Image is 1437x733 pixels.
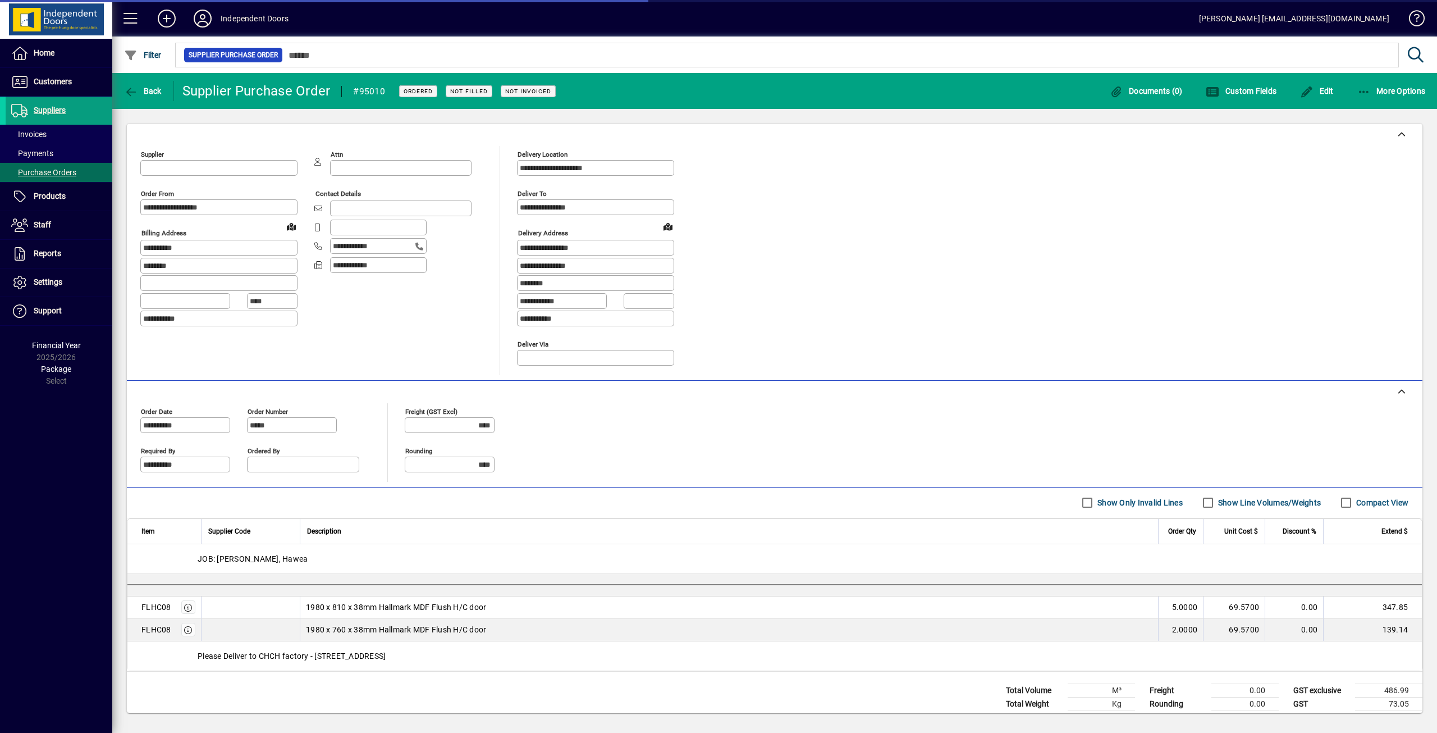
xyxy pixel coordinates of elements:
a: Home [6,39,112,67]
a: Knowledge Base [1401,2,1423,39]
span: Edit [1300,86,1334,95]
a: Support [6,297,112,325]
mat-label: Order number [248,407,288,415]
span: Reports [34,249,61,258]
td: 73.05 [1355,697,1422,711]
div: Independent Doors [221,10,289,28]
span: Not Invoiced [505,88,551,95]
span: Products [34,192,66,201]
a: Customers [6,68,112,96]
mat-label: Supplier [141,151,164,158]
label: Compact View [1354,497,1408,508]
a: Purchase Orders [6,163,112,182]
span: Back [124,86,162,95]
label: Show Line Volumes/Weights [1216,497,1321,508]
span: Staff [34,220,51,229]
mat-label: Ordered by [248,447,280,454]
span: Item [141,525,155,538]
button: Documents (0) [1107,81,1186,101]
td: 486.99 [1355,684,1422,697]
span: Supplier Purchase Order [189,49,278,61]
td: M³ [1068,684,1135,697]
td: GST exclusive [1288,684,1355,697]
div: #95010 [353,83,385,101]
span: Home [34,48,54,57]
span: Payments [11,149,53,158]
td: GST [1288,697,1355,711]
mat-label: Delivery Location [518,151,568,158]
td: 69.5700 [1203,619,1265,641]
span: 1980 x 760 x 38mm Hallmark MDF Flush H/C door [306,624,486,635]
span: Order Qty [1168,525,1196,538]
td: Total Weight [1000,697,1068,711]
span: Not Filled [450,88,488,95]
td: 0.00 [1265,597,1323,619]
span: Description [307,525,341,538]
td: Kg [1068,697,1135,711]
span: Package [41,365,71,374]
a: Reports [6,240,112,268]
td: 347.85 [1323,597,1422,619]
span: Extend $ [1381,525,1408,538]
label: Show Only Invalid Lines [1095,497,1183,508]
mat-label: Attn [331,151,343,158]
span: Suppliers [34,106,66,115]
span: Customers [34,77,72,86]
mat-label: Order date [141,407,172,415]
td: 0.00 [1265,619,1323,641]
a: Invoices [6,125,112,144]
a: View on map [659,217,677,235]
mat-label: Rounding [405,447,432,454]
button: More Options [1354,81,1429,101]
a: Staff [6,211,112,239]
mat-label: Required by [141,447,175,454]
span: 1980 x 810 x 38mm Hallmark MDF Flush H/C door [306,602,486,613]
div: Please Deliver to CHCH factory - [STREET_ADDRESS] [127,641,1422,671]
app-page-header-button: Back [112,81,174,101]
button: Edit [1297,81,1337,101]
td: 69.5700 [1203,597,1265,619]
span: Documents (0) [1110,86,1183,95]
td: 2.0000 [1158,619,1203,641]
td: GST inclusive [1288,711,1355,725]
td: 5.0000 [1158,597,1203,619]
a: Settings [6,268,112,297]
td: 560.04 [1355,711,1422,725]
mat-label: Freight (GST excl) [405,407,457,415]
a: Products [6,183,112,211]
div: Supplier Purchase Order [182,82,331,100]
button: Profile [185,8,221,29]
span: Settings [34,277,62,286]
mat-label: Order from [141,190,174,198]
a: View on map [282,217,300,235]
td: 0.00 [1211,684,1279,697]
td: Total Volume [1000,684,1068,697]
button: Custom Fields [1203,81,1279,101]
span: Invoices [11,130,47,139]
a: Payments [6,144,112,163]
span: Ordered [404,88,433,95]
td: 139.14 [1323,619,1422,641]
button: Add [149,8,185,29]
div: FLHC08 [141,624,171,635]
mat-label: Deliver To [518,190,547,198]
span: More Options [1357,86,1426,95]
button: Back [121,81,164,101]
span: Discount % [1283,525,1316,538]
span: Purchase Orders [11,168,76,177]
span: Support [34,306,62,315]
div: [PERSON_NAME] [EMAIL_ADDRESS][DOMAIN_NAME] [1199,10,1389,28]
button: Filter [121,45,164,65]
div: JOB: [PERSON_NAME], Hawea [127,544,1422,573]
span: Financial Year [32,341,81,350]
td: Rounding [1144,697,1211,711]
div: FLHC08 [141,602,171,613]
mat-label: Deliver via [518,340,548,348]
span: Filter [124,51,162,60]
span: Supplier Code [208,525,250,538]
span: Unit Cost $ [1224,525,1258,538]
span: Custom Fields [1206,86,1276,95]
td: 0.00 [1211,697,1279,711]
td: Freight [1144,684,1211,697]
